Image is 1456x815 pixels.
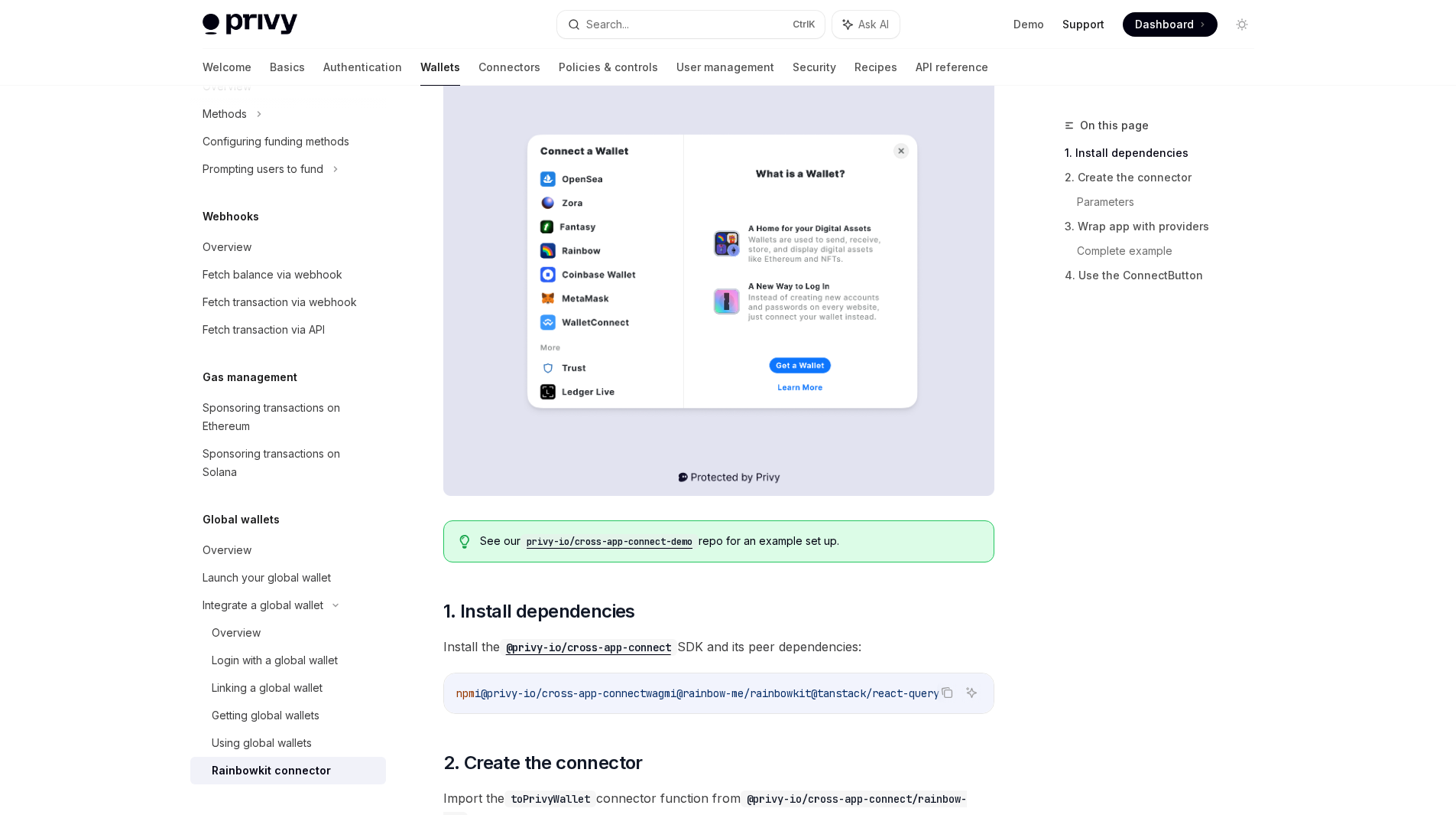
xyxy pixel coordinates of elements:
[190,289,386,316] a: Fetch transaction via webhook
[520,534,699,549] code: privy-io/cross-app-connect-demo
[500,639,677,656] code: @privy-io/cross-app-connect
[1080,116,1149,135] span: On this page
[500,639,677,654] a: @privy-io/cross-app-connect
[586,15,629,34] div: Search...
[270,49,305,86] a: Basics
[212,651,338,670] div: Login with a global wallet
[557,11,825,38] button: Search...CtrlK
[1062,17,1104,32] a: Support
[1077,239,1266,263] a: Complete example
[190,674,386,702] a: Linking a global wallet
[203,368,297,386] h5: Gas management
[190,647,386,674] a: Login with a global wallet
[203,321,325,339] div: Fetch transaction via API
[190,729,386,757] a: Using global wallets
[478,49,540,86] a: Connectors
[203,596,323,615] div: Integrate a global wallet
[212,761,331,780] div: Rainbowkit connector
[676,686,811,700] span: @rainbow-me/rainbowkit
[203,399,377,435] div: Sponsoring transactions on Ethereum
[456,686,475,700] span: npm
[832,11,900,38] button: Ask AI
[475,686,481,700] span: i
[203,132,349,151] div: Configuring funding methods
[190,261,386,289] a: Fetch balance via webhook
[190,394,386,440] a: Sponsoring transactions on Ethereum
[1013,17,1044,32] a: Demo
[203,49,251,86] a: Welcome
[212,624,261,642] div: Overview
[190,564,386,592] a: Launch your global wallet
[520,534,699,547] a: privy-io/cross-app-connect-demo
[212,679,323,697] div: Linking a global wallet
[203,207,259,226] h5: Webhooks
[443,75,994,496] img: The Rainbowkit connector
[190,233,386,261] a: Overview
[858,17,889,32] span: Ask AI
[1065,141,1266,165] a: 1. Install dependencies
[481,686,646,700] span: @privy-io/cross-app-connect
[203,293,357,311] div: Fetch transaction via webhook
[1123,12,1218,37] a: Dashboard
[190,702,386,729] a: Getting global wallets
[203,14,297,35] img: light logo
[937,683,957,703] button: Copy the contents from the code block
[793,49,836,86] a: Security
[203,445,377,481] div: Sponsoring transactions on Solana
[916,49,988,86] a: API reference
[212,734,312,752] div: Using global wallets
[212,706,319,725] div: Getting global wallets
[1065,165,1266,190] a: 2. Create the connector
[443,599,635,624] span: 1. Install dependencies
[559,49,658,86] a: Policies & controls
[1065,214,1266,239] a: 3. Wrap app with providers
[203,105,247,123] div: Methods
[1077,190,1266,214] a: Parameters
[323,49,402,86] a: Authentication
[203,510,280,529] h5: Global wallets
[203,541,251,559] div: Overview
[190,536,386,564] a: Overview
[443,636,994,657] span: Install the SDK and its peer dependencies:
[676,49,774,86] a: User management
[203,266,342,284] div: Fetch balance via webhook
[190,316,386,344] a: Fetch transaction via API
[459,535,470,549] svg: Tip
[203,569,331,587] div: Launch your global wallet
[480,533,978,549] span: See our repo for an example set up.
[190,128,386,155] a: Configuring funding methods
[646,686,676,700] span: wagmi
[811,686,939,700] span: @tanstack/react-query
[1065,263,1266,288] a: 4. Use the ConnectButton
[504,791,596,807] code: toPrivyWallet
[961,683,981,703] button: Ask AI
[443,751,643,775] span: 2. Create the connector
[793,18,816,31] span: Ctrl K
[1135,17,1194,32] span: Dashboard
[203,238,251,256] div: Overview
[190,619,386,647] a: Overview
[1230,12,1254,37] button: Toggle dark mode
[420,49,460,86] a: Wallets
[203,160,323,178] div: Prompting users to fund
[190,757,386,784] a: Rainbowkit connector
[854,49,897,86] a: Recipes
[190,440,386,486] a: Sponsoring transactions on Solana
